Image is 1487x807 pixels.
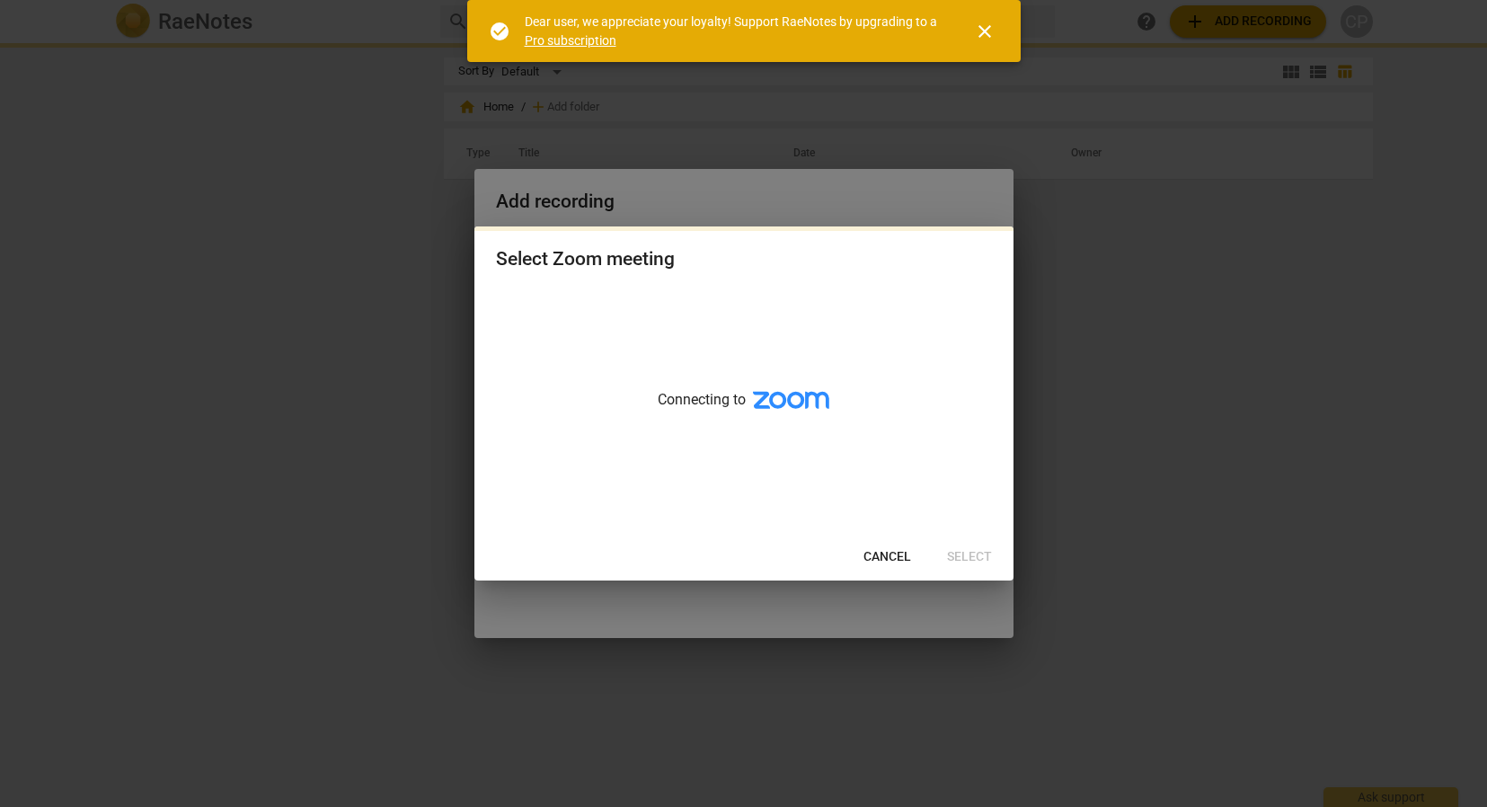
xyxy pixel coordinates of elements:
span: Cancel [863,548,911,566]
span: close [974,21,996,42]
div: Select Zoom meeting [496,248,675,270]
button: Close [963,10,1006,53]
div: Connecting to [474,288,1013,534]
span: check_circle [489,21,510,42]
div: Dear user, we appreciate your loyalty! Support RaeNotes by upgrading to a [525,13,942,49]
button: Cancel [849,541,925,573]
a: Pro subscription [525,33,616,48]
